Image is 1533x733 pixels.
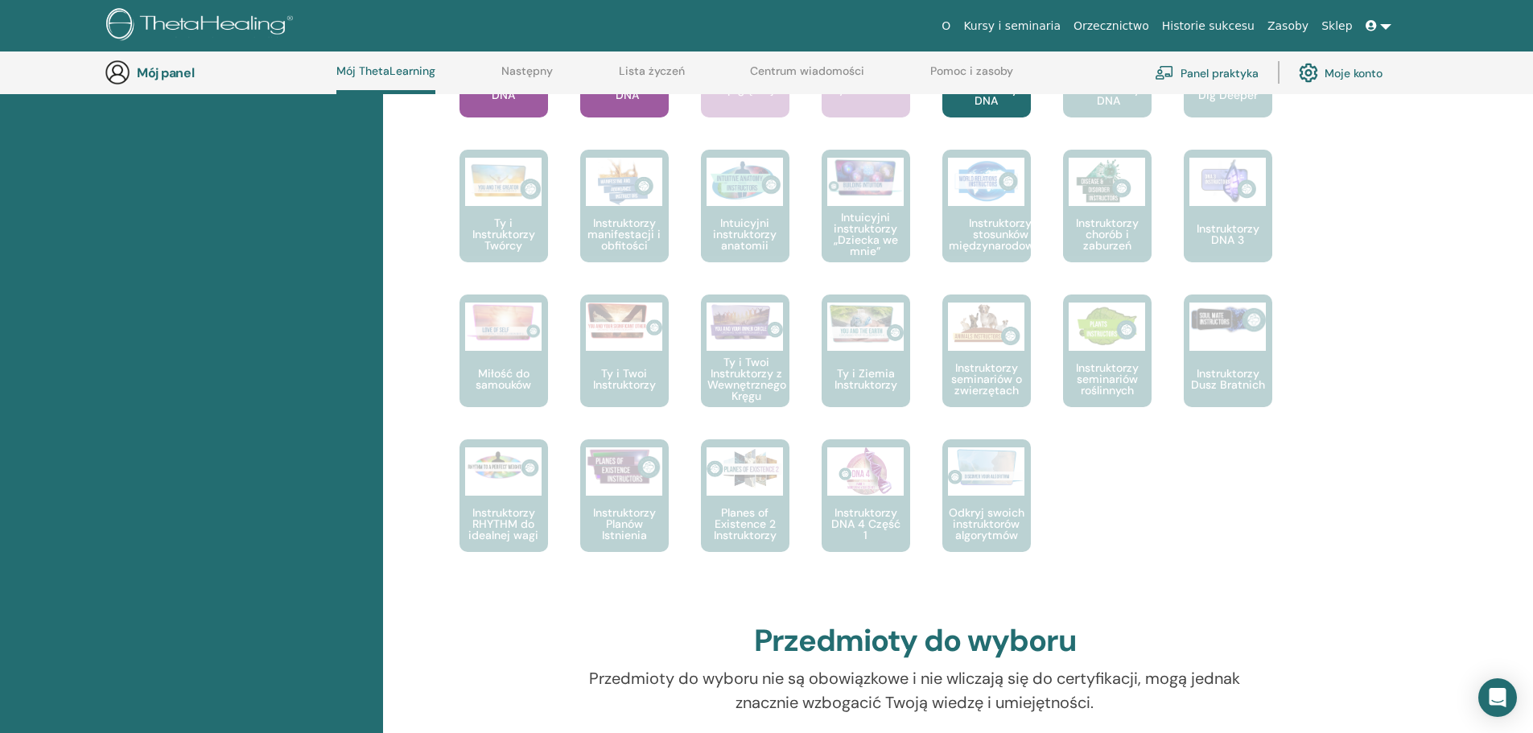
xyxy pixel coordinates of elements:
font: Sklep [1321,19,1352,32]
a: Ty i Instruktorzy Twórcy Ty i Instruktorzy Twórcy [459,150,548,294]
img: Instruktorzy Planów Istnienia [586,447,662,487]
img: Instruktorzy seminariów o zwierzętach [948,303,1024,351]
font: Instruktorzy chorób i zaburzeń [1076,216,1139,253]
img: Instruktorzy Dusz Bratnich [1189,303,1266,336]
a: Instruktorzy manifestacji i obfitości Instruktorzy manifestacji i obfitości [580,150,669,294]
a: Instruktorzy Planów Istnienia Instruktorzy Planów Istnienia [580,439,669,584]
font: Instruktorzy DNA 4 Część 1 [831,505,900,542]
img: Intuicyjni instruktorzy anatomii [707,158,783,206]
img: Ty i Ziemia Instruktorzy [827,303,904,344]
font: Przedmioty do wyboru nie są obowiązkowe i nie wliczają się do certyfikacji, mogą jednak znacznie ... [589,668,1240,713]
font: Panel praktyka [1181,66,1259,80]
a: Instruktorzy DNA 4 Część 1 Instruktorzy DNA 4 Część 1 [822,439,910,584]
font: Centrum wiadomości [750,64,864,78]
img: cog.svg [1299,59,1318,86]
font: Ty i Twoi Instruktorzy z Wewnętrznego Kręgu [707,355,786,403]
img: Ty i Twoi Instruktorzy z Wewnętrznego Kręgu [707,303,783,341]
font: O [942,19,950,32]
a: Zasoby [1261,11,1315,41]
a: Mój ThetaLearning [336,64,435,94]
div: Open Intercom Messenger [1478,678,1517,717]
a: Panel praktyka [1155,55,1259,90]
font: Ty i Twoi Instruktorzy [593,366,656,392]
font: Ty i Instruktorzy Twórcy [472,216,535,253]
img: chalkboard-teacher.svg [1155,65,1174,80]
img: Instruktorzy DNA 3 [1189,158,1266,206]
a: O [935,11,957,41]
a: Centrum wiadomości [750,64,864,90]
a: Miłość do samouków Miłość do samouków [459,294,548,439]
a: Ty i Twoi Instruktorzy z Wewnętrznego Kręgu Ty i Twoi Instruktorzy z Wewnętrznego Kręgu [701,294,789,439]
font: Instruktorzy Planów Istnienia [593,505,656,542]
a: Ty i Twoi Instruktorzy Ty i Twoi Instruktorzy [580,294,669,439]
a: Orzecznictwo [1067,11,1156,41]
font: Mój ThetaLearning [336,64,435,78]
font: Instruktorzy seminariów roślinnych [1076,360,1139,397]
a: Instruktorzy seminariów roślinnych Instruktorzy seminariów roślinnych [1063,294,1152,439]
a: Następny [501,64,553,90]
img: generic-user-icon.jpg [105,60,130,85]
a: Ty i Ziemia Instruktorzy Ty i Ziemia Instruktorzy [822,294,910,439]
a: Instruktorzy chorób i zaburzeń Instruktorzy chorób i zaburzeń [1063,150,1152,294]
img: Instruktorzy chorób i zaburzeń [1069,158,1145,206]
a: Planes of Existence 2 Instruktorzy Planes of Existence 2 Instruktorzy [701,439,789,584]
img: Instruktorzy seminariów roślinnych [1069,303,1145,351]
a: Instruktorzy Dusz Bratnich Instruktorzy Dusz Bratnich [1184,294,1272,439]
a: Sklep [1315,11,1358,41]
font: Pomoc i zasoby [930,64,1013,78]
img: Planes of Existence 2 Instruktorzy [707,447,783,490]
img: Ty i Instruktorzy Twórcy [465,158,542,206]
font: Instruktorzy Dusz Bratnich [1191,366,1265,392]
img: Instruktorzy DNA 4 Część 1 [827,447,904,496]
a: Instruktorzy RHYTHM do idealnej wagi Instruktorzy RHYTHM do idealnej wagi [459,439,548,584]
font: Odkryj swoich instruktorów algorytmów [949,505,1024,542]
img: Instruktorzy RHYTHM do idealnej wagi [465,447,542,485]
a: Pomoc i zasoby [930,64,1013,90]
a: Kursy i seminaria [957,11,1067,41]
a: Intuicyjni instruktorzy anatomii Intuicyjni instruktorzy anatomii [701,150,789,294]
a: Moje konto [1299,55,1383,90]
img: Instruktorzy manifestacji i obfitości [586,158,662,206]
img: logo.png [106,8,299,44]
a: Lista życzeń [619,64,685,90]
font: Moje konto [1325,66,1383,80]
a: Instruktorzy seminariów o zwierzętach Instruktorzy seminariów o zwierzętach [942,294,1031,439]
img: Intuicyjni instruktorzy „Dziecka we mnie” [827,158,904,197]
font: Instruktorzy seminariów o zwierzętach [951,360,1022,397]
font: Miłość do samouków [476,366,531,392]
a: Instruktorzy DNA 3 Instruktorzy DNA 3 [1184,150,1272,294]
font: Przedmioty do wyboru [754,620,1076,661]
font: Intuicyjni instruktorzy „Dziecka we mnie” [834,210,898,258]
img: Ty i Twoi Instruktorzy [586,303,662,339]
font: Lista życzeń [619,64,685,78]
font: Intuicyjni instruktorzy anatomii [713,216,777,253]
a: Historie sukcesu [1156,11,1261,41]
img: Odkryj swoich instruktorów algorytmów [948,447,1024,486]
img: Miłość do samouków [465,303,542,342]
font: Planes of Existence 2 Instruktorzy [714,505,777,542]
font: Następny [501,64,553,78]
a: Intuicyjni instruktorzy „Dziecka we mnie” Intuicyjni instruktorzy „Dziecka we mnie” [822,150,910,294]
font: Instruktorzy DNA 3 [1197,221,1259,247]
font: Orzecznictwo [1074,19,1149,32]
img: Instruktorzy stosunków międzynarodowych [948,158,1024,206]
font: Mój panel [137,64,194,81]
font: Historie sukcesu [1162,19,1255,32]
a: Instruktorzy stosunków międzynarodowych Instruktorzy stosunków międzynarodowych [942,150,1031,294]
a: Odkryj swoich instruktorów algorytmów Odkryj swoich instruktorów algorytmów [942,439,1031,584]
font: Kursy i seminaria [963,19,1061,32]
font: Zasoby [1267,19,1308,32]
font: Instruktorzy manifestacji i obfitości [587,216,661,253]
font: Instruktorzy stosunków międzynarodowych [949,216,1053,253]
font: Ty i Ziemia Instruktorzy [834,366,897,392]
font: Instruktorzy RHYTHM do idealnej wagi [468,505,538,542]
